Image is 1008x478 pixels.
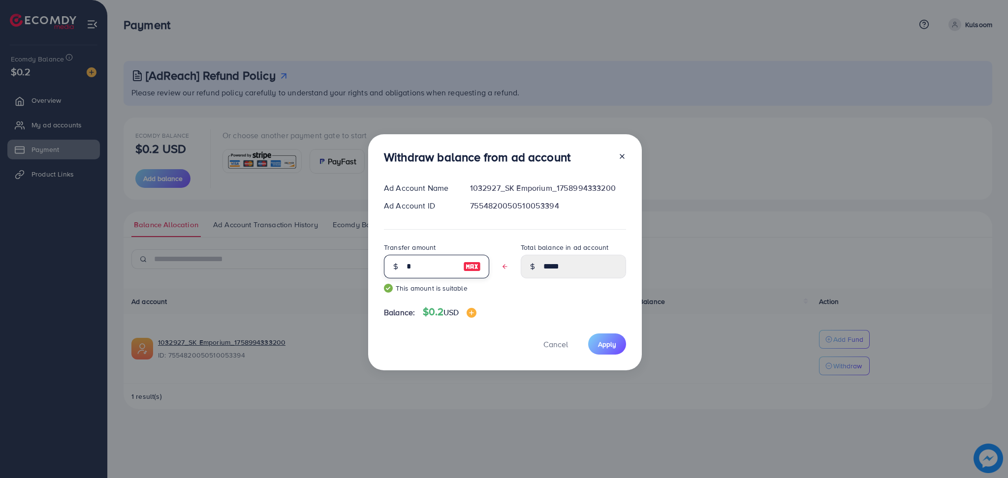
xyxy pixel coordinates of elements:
small: This amount is suitable [384,283,489,293]
span: Apply [598,339,616,349]
h4: $0.2 [423,306,476,318]
img: guide [384,284,393,293]
span: USD [443,307,459,318]
h3: Withdraw balance from ad account [384,150,570,164]
div: 1032927_SK Emporium_1758994333200 [462,182,634,194]
button: Apply [588,333,626,355]
button: Cancel [531,333,580,355]
label: Total balance in ad account [521,242,608,252]
label: Transfer amount [384,242,436,252]
img: image [463,261,481,272]
div: 7554820050510053394 [462,200,634,211]
img: image [467,308,476,318]
span: Balance: [384,307,415,318]
div: Ad Account Name [376,182,462,194]
span: Cancel [543,339,568,350]
div: Ad Account ID [376,200,462,211]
